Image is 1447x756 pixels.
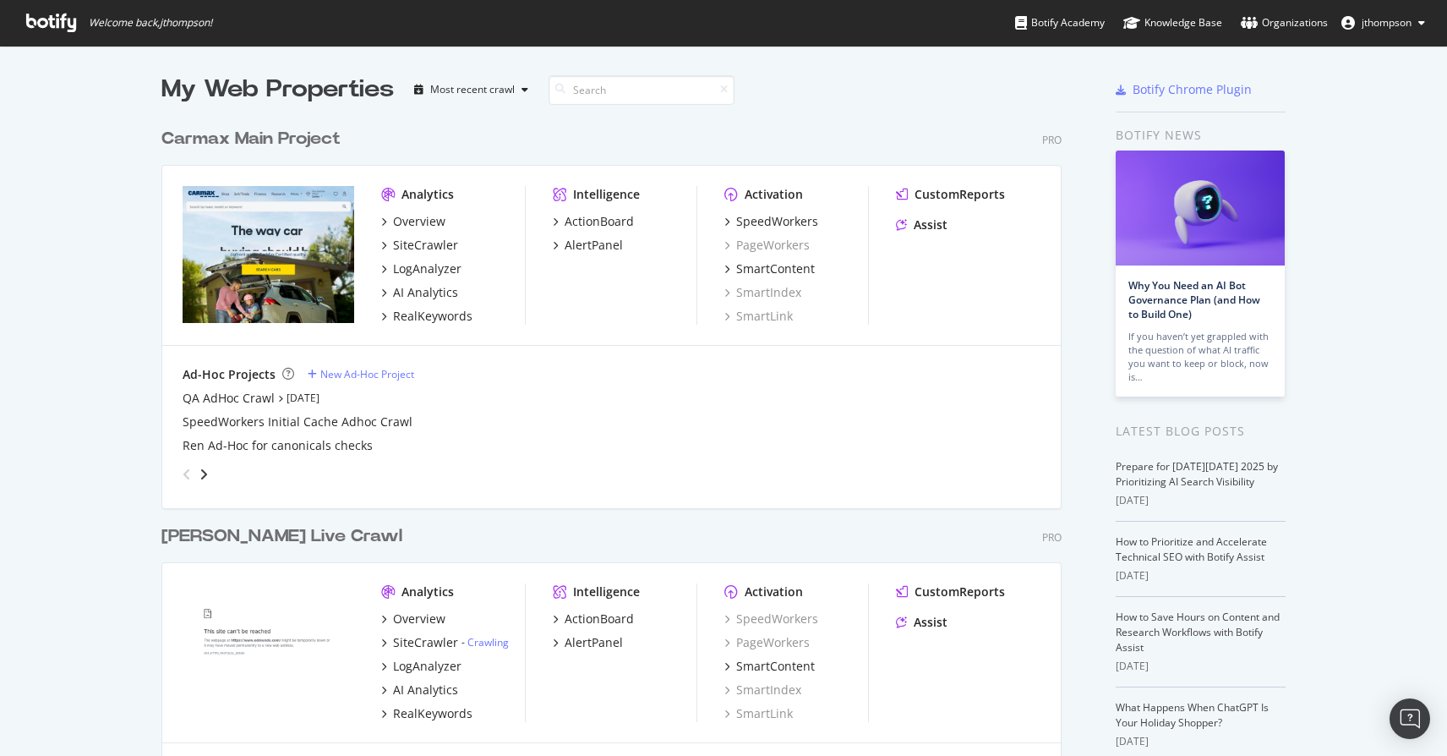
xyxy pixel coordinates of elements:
[565,237,623,254] div: AlertPanel
[1042,530,1062,545] div: Pro
[1328,9,1439,36] button: jthompson
[1042,133,1062,147] div: Pro
[1128,330,1272,384] div: If you haven’t yet grappled with the question of what AI traffic you want to keep or block, now is…
[393,308,472,325] div: RealKeywords
[1116,81,1252,98] a: Botify Chrome Plugin
[401,186,454,203] div: Analytics
[308,367,414,381] a: New Ad-Hoc Project
[198,466,210,483] div: angle-right
[565,634,623,651] div: AlertPanel
[381,705,472,722] a: RealKeywords
[553,634,623,651] a: AlertPanel
[553,237,623,254] a: AlertPanel
[89,16,212,30] span: Welcome back, jthompson !
[1116,534,1267,564] a: How to Prioritize and Accelerate Technical SEO with Botify Assist
[161,127,347,151] a: Carmax Main Project
[1123,14,1222,31] div: Knowledge Base
[1116,422,1286,441] div: Latest Blog Posts
[393,237,458,254] div: SiteCrawler
[724,705,793,722] a: SmartLink
[401,583,454,600] div: Analytics
[915,583,1005,600] div: CustomReports
[896,614,947,631] a: Assist
[393,611,445,627] div: Overview
[1116,493,1286,508] div: [DATE]
[407,76,535,103] button: Most recent crawl
[736,260,815,277] div: SmartContent
[161,73,394,107] div: My Web Properties
[914,216,947,233] div: Assist
[1241,14,1328,31] div: Organizations
[393,213,445,230] div: Overview
[176,461,198,488] div: angle-left
[381,634,509,651] a: SiteCrawler- Crawling
[745,583,803,600] div: Activation
[896,216,947,233] a: Assist
[183,437,373,454] a: Ren Ad-Hoc for canonicals checks
[381,237,458,254] a: SiteCrawler
[1128,278,1260,321] a: Why You Need an AI Bot Governance Plan (and How to Build One)
[565,611,634,627] div: ActionBoard
[183,583,354,720] img: edmunds.com
[1390,698,1430,739] div: Open Intercom Messenger
[381,284,458,301] a: AI Analytics
[430,85,515,95] div: Most recent crawl
[161,127,341,151] div: Carmax Main Project
[381,260,461,277] a: LogAnalyzer
[573,583,640,600] div: Intelligence
[381,658,461,675] a: LogAnalyzer
[1116,568,1286,583] div: [DATE]
[381,682,458,698] a: AI Analytics
[1133,81,1252,98] div: Botify Chrome Plugin
[724,308,793,325] a: SmartLink
[1116,151,1285,266] img: Why You Need an AI Bot Governance Plan (and How to Build One)
[724,284,801,301] a: SmartIndex
[183,366,276,383] div: Ad-Hoc Projects
[161,524,409,549] a: [PERSON_NAME] Live Crawl
[553,213,634,230] a: ActionBoard
[1116,610,1280,655] a: How to Save Hours on Content and Research Workflows with Botify Assist
[393,658,461,675] div: LogAnalyzer
[553,611,634,627] a: ActionBoard
[724,682,801,698] div: SmartIndex
[1015,14,1105,31] div: Botify Academy
[183,186,354,323] img: carmax.com
[320,367,414,381] div: New Ad-Hoc Project
[1116,459,1278,489] a: Prepare for [DATE][DATE] 2025 by Prioritizing AI Search Visibility
[896,583,1005,600] a: CustomReports
[724,634,810,651] a: PageWorkers
[565,213,634,230] div: ActionBoard
[1362,15,1412,30] span: jthompson
[467,635,509,649] a: Crawling
[393,284,458,301] div: AI Analytics
[1116,126,1286,145] div: Botify news
[1116,734,1286,749] div: [DATE]
[724,213,818,230] a: SpeedWorkers
[724,611,818,627] a: SpeedWorkers
[549,75,734,105] input: Search
[896,186,1005,203] a: CustomReports
[393,260,461,277] div: LogAnalyzer
[915,186,1005,203] div: CustomReports
[461,635,509,649] div: -
[393,634,458,651] div: SiteCrawler
[183,414,412,430] div: SpeedWorkers Initial Cache Adhoc Crawl
[724,260,815,277] a: SmartContent
[736,658,815,675] div: SmartContent
[183,390,275,407] a: QA AdHoc Crawl
[573,186,640,203] div: Intelligence
[724,237,810,254] a: PageWorkers
[745,186,803,203] div: Activation
[736,213,818,230] div: SpeedWorkers
[393,705,472,722] div: RealKeywords
[1116,700,1269,730] a: What Happens When ChatGPT Is Your Holiday Shopper?
[393,682,458,698] div: AI Analytics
